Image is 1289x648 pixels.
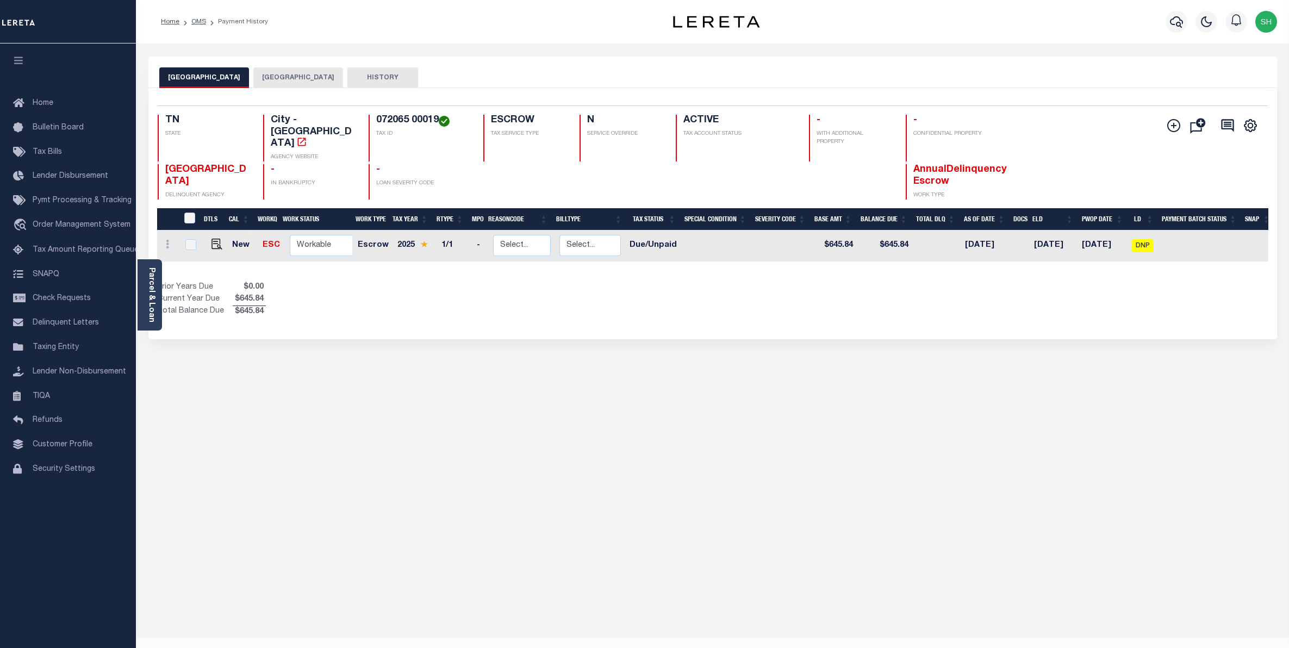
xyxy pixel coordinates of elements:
[33,319,99,327] span: Delinquent Letters
[165,191,250,200] p: DELINQUENT AGENCY
[233,294,266,306] span: $645.84
[1132,242,1154,250] a: DNP
[432,208,468,230] th: RType: activate to sort column ascending
[157,294,233,306] td: Current Year Due
[388,208,432,230] th: Tax Year: activate to sort column ascending
[491,115,566,127] h4: ESCROW
[157,208,178,230] th: &nbsp;&nbsp;&nbsp;&nbsp;&nbsp;&nbsp;&nbsp;&nbsp;&nbsp;&nbsp;
[33,270,59,278] span: SNAPQ
[673,16,760,28] img: logo-dark.svg
[393,230,437,261] td: 2025
[680,208,751,230] th: Special Condition: activate to sort column ascending
[228,230,258,261] td: New
[178,208,200,230] th: &nbsp;
[1030,230,1078,261] td: [DATE]
[913,191,998,200] p: WORK TYPE
[857,230,913,261] td: $645.84
[33,246,139,254] span: Tax Amount Reporting Queue
[913,130,998,138] p: CONFIDENTIAL PROPERTY
[33,148,62,156] span: Tax Bills
[961,230,1011,261] td: [DATE]
[960,208,1010,230] th: As of Date: activate to sort column ascending
[913,165,1007,186] span: AnnualDelinquency Escrow
[472,230,489,261] td: -
[271,165,275,175] span: -
[13,219,30,233] i: travel_explore
[376,115,470,127] h4: 072065 00019
[587,115,663,127] h4: N
[817,130,892,146] p: WITH ADDITIONAL PROPERTY
[347,67,418,88] button: HISTORY
[271,179,356,188] p: IN BANKRUPTCY
[33,392,50,400] span: TIQA
[484,208,552,230] th: ReasonCode: activate to sort column ascending
[33,441,92,448] span: Customer Profile
[33,465,95,473] span: Security Settings
[253,67,343,88] button: [GEOGRAPHIC_DATA]
[271,115,356,150] h4: City - [GEOGRAPHIC_DATA]
[376,179,470,188] p: LOAN SEVERITY CODE
[1241,208,1274,230] th: SNAP: activate to sort column ascending
[253,208,278,230] th: WorkQ
[200,208,225,230] th: DTLS
[165,130,250,138] p: STATE
[587,130,663,138] p: SERVICE OVERRIDE
[233,306,266,318] span: $645.84
[1157,208,1241,230] th: Payment Batch Status: activate to sort column ascending
[33,344,79,351] span: Taxing Entity
[33,221,130,229] span: Order Management System
[1128,208,1158,230] th: LD: activate to sort column ascending
[225,208,253,230] th: CAL: activate to sort column ascending
[165,165,246,186] span: [GEOGRAPHIC_DATA]
[1009,208,1028,230] th: Docs
[625,230,681,261] td: Due/Unpaid
[191,18,206,25] a: OMS
[1028,208,1078,230] th: ELD: activate to sort column ascending
[33,124,84,132] span: Bulletin Board
[913,115,917,125] span: -
[161,18,179,25] a: Home
[159,67,249,88] button: [GEOGRAPHIC_DATA]
[353,230,393,261] td: Escrow
[33,416,63,424] span: Refunds
[912,208,960,230] th: Total DLQ: activate to sort column ascending
[811,230,857,261] td: $645.84
[206,17,268,27] li: Payment History
[437,230,472,261] td: 1/1
[683,130,796,138] p: TAX ACCOUNT STATUS
[278,208,352,230] th: Work Status
[157,306,233,317] td: Total Balance Due
[376,130,470,138] p: TAX ID
[683,115,796,127] h4: ACTIVE
[33,295,91,302] span: Check Requests
[33,197,132,204] span: Pymt Processing & Tracking
[33,99,53,107] span: Home
[1078,230,1127,261] td: [DATE]
[491,130,566,138] p: TAX SERVICE TYPE
[751,208,810,230] th: Severity Code: activate to sort column ascending
[817,115,820,125] span: -
[33,368,126,376] span: Lender Non-Disbursement
[1078,208,1128,230] th: PWOP Date: activate to sort column ascending
[33,172,108,180] span: Lender Disbursement
[376,165,380,175] span: -
[856,208,912,230] th: Balance Due: activate to sort column ascending
[233,282,266,294] span: $0.00
[157,282,233,294] td: Prior Years Due
[271,153,356,161] p: AGENCY WEBSITE
[420,241,428,248] img: Star.svg
[468,208,484,230] th: MPO
[552,208,626,230] th: BillType: activate to sort column ascending
[1132,239,1154,252] span: DNP
[147,267,155,322] a: Parcel & Loan
[351,208,388,230] th: Work Type
[263,241,280,249] a: ESC
[165,115,250,127] h4: TN
[810,208,856,230] th: Base Amt: activate to sort column ascending
[1255,11,1277,33] img: svg+xml;base64,PHN2ZyB4bWxucz0iaHR0cDovL3d3dy53My5vcmcvMjAwMC9zdmciIHBvaW50ZXItZXZlbnRzPSJub25lIi...
[626,208,680,230] th: Tax Status: activate to sort column ascending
